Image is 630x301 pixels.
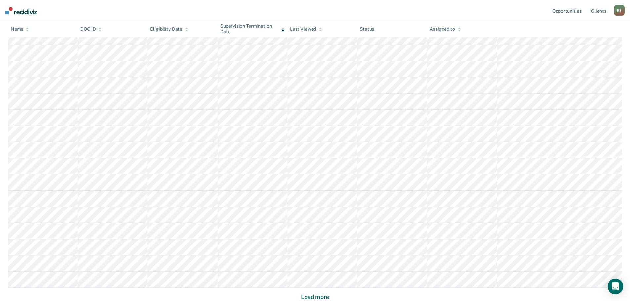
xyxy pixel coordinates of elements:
[608,279,623,294] div: Open Intercom Messenger
[5,7,37,14] img: Recidiviz
[430,26,461,32] div: Assigned to
[220,23,285,35] div: Supervision Termination Date
[290,26,322,32] div: Last Viewed
[80,26,102,32] div: DOC ID
[150,26,188,32] div: Eligibility Date
[360,26,374,32] div: Status
[11,26,29,32] div: Name
[614,5,625,16] button: RS
[299,293,331,301] button: Load more
[614,5,625,16] div: R S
